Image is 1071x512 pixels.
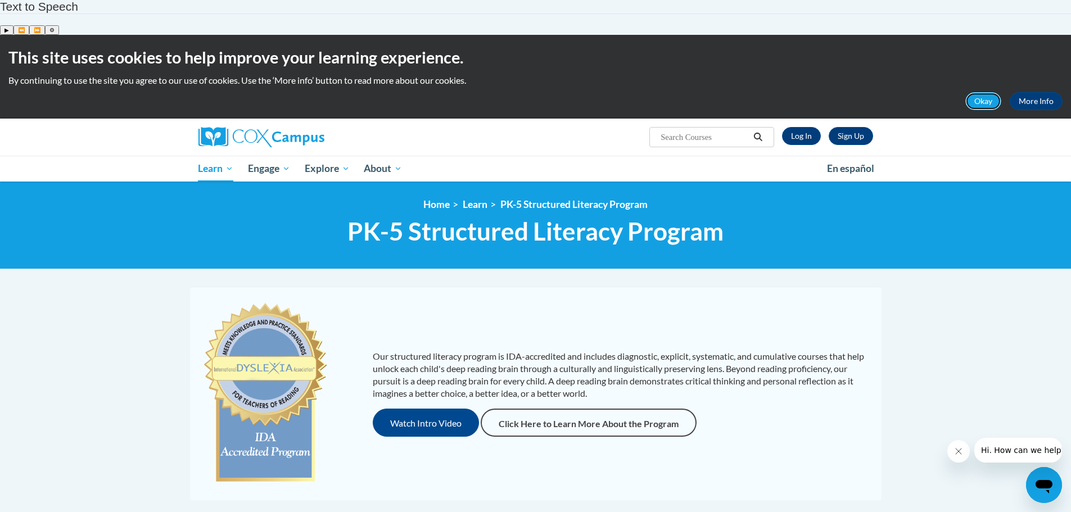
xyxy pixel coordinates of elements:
span: Learn [198,162,233,175]
a: En español [820,157,882,180]
a: Learn [191,156,241,182]
p: By continuing to use the site you agree to our use of cookies. Use the ‘More info’ button to read... [8,74,1063,87]
button: Settings [45,25,59,35]
button: Previous [13,25,29,35]
a: PK-5 Structured Literacy Program [500,198,648,210]
button: Okay [965,92,1001,110]
iframe: Message from company [974,438,1062,463]
a: Register [829,127,873,145]
button: Forward [29,25,45,35]
input: Search Courses [659,130,749,144]
iframe: Button to launch messaging window [1026,467,1062,503]
button: Search [749,130,766,144]
a: More Info [1010,92,1063,110]
img: c477cda6-e343-453b-bfce-d6f9e9818e1c.png [201,298,330,489]
span: Explore [305,162,350,175]
a: Learn [463,198,487,210]
a: Engage [241,156,297,182]
span: About [364,162,402,175]
span: En español [827,162,874,174]
a: Log In [782,127,821,145]
button: Watch Intro Video [373,409,479,437]
span: Hi. How can we help? [7,8,91,17]
img: Cox Campus [198,127,324,147]
a: Explore [297,156,357,182]
span: PK-5 Structured Literacy Program [347,216,724,246]
span: Engage [248,162,290,175]
div: Main menu [182,156,890,182]
a: Home [423,198,450,210]
a: Click Here to Learn More About the Program [481,409,697,437]
a: About [356,156,409,182]
h2: This site uses cookies to help improve your learning experience. [8,46,1063,69]
p: Our structured literacy program is IDA-accredited and includes diagnostic, explicit, systematic, ... [373,350,870,400]
a: Cox Campus [198,127,412,147]
iframe: Close message [947,440,970,463]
